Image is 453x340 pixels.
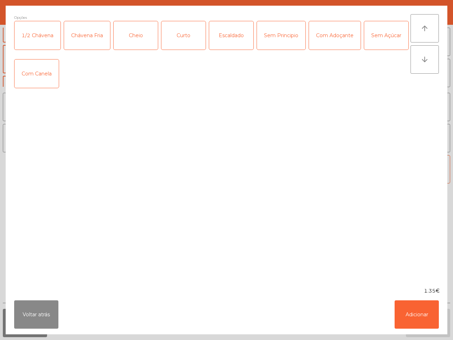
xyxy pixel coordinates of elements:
div: Sem Principio [257,21,305,50]
div: Com Canela [15,59,59,88]
div: Cheio [114,21,158,50]
button: arrow_downward [411,45,439,74]
button: Voltar atrás [14,300,58,329]
div: 1.35€ [6,287,447,295]
div: Chávena Fria [64,21,110,50]
i: arrow_downward [420,55,429,64]
div: Curto [161,21,206,50]
div: 1/2 Chávena [15,21,61,50]
i: arrow_upward [420,24,429,33]
button: Adicionar [395,300,439,329]
button: arrow_upward [411,14,439,42]
div: Sem Açúcar [364,21,408,50]
div: Com Adoçante [309,21,361,50]
span: Opções [14,14,27,21]
div: Escaldado [209,21,253,50]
